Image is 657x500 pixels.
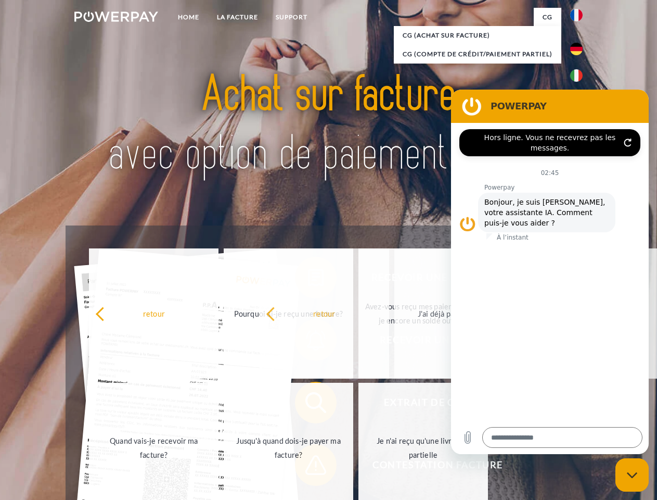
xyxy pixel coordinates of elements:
[267,8,316,27] a: Support
[534,8,561,27] a: CG
[401,306,518,320] div: J'ai déjà payé ma facture
[99,50,558,199] img: title-powerpay_fr.svg
[95,306,212,320] div: retour
[208,8,267,27] a: LA FACTURE
[230,434,347,462] div: Jusqu'à quand dois-je payer ma facture?
[266,306,383,320] div: retour
[394,26,561,45] a: CG (achat sur facture)
[169,8,208,27] a: Home
[74,11,158,22] img: logo-powerpay-white.svg
[570,43,583,55] img: de
[570,69,583,82] img: it
[451,90,649,454] iframe: Fenêtre de messagerie
[394,45,561,64] a: CG (Compte de crédit/paiement partiel)
[230,306,347,320] div: Pourquoi ai-je reçu une facture?
[615,458,649,492] iframe: Bouton de lancement de la fenêtre de messagerie, conversation en cours
[365,434,482,462] div: Je n'ai reçu qu'une livraison partielle
[570,9,583,21] img: fr
[95,434,212,462] div: Quand vais-je recevoir ma facture?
